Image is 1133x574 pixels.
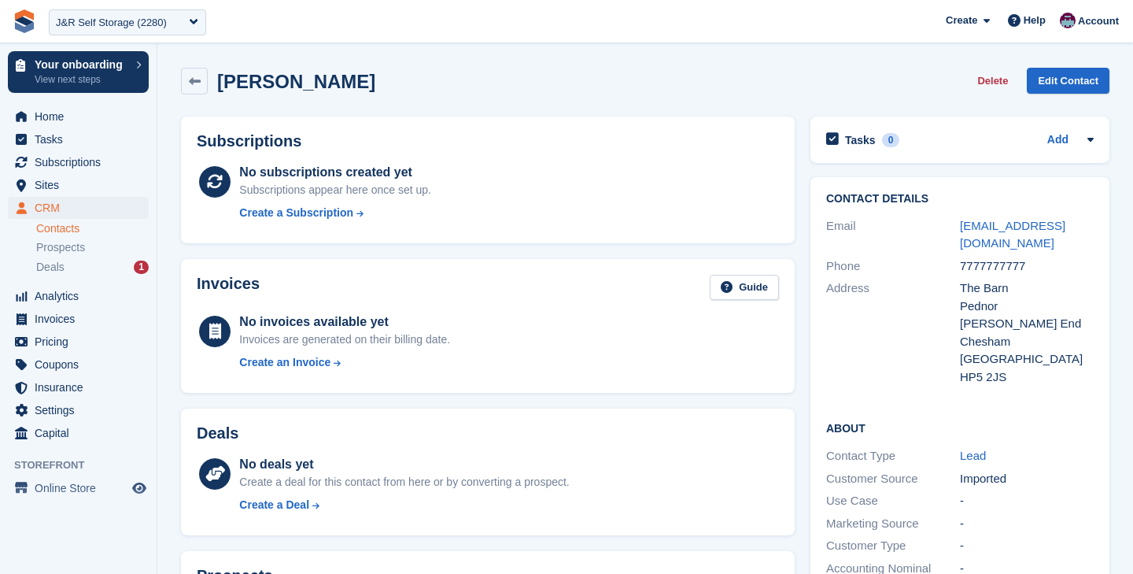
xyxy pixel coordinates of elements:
div: - [960,515,1094,533]
div: Create a Subscription [239,205,353,221]
span: Prospects [36,240,85,255]
div: Customer Type [826,537,960,555]
a: menu [8,376,149,398]
a: Your onboarding View next steps [8,51,149,93]
a: menu [8,197,149,219]
a: menu [8,151,149,173]
span: Account [1078,13,1119,29]
div: - [960,492,1094,510]
span: Deals [36,260,65,275]
a: menu [8,477,149,499]
a: menu [8,331,149,353]
span: Insurance [35,376,129,398]
a: menu [8,128,149,150]
div: Create a Deal [239,497,309,513]
div: 0 [882,133,900,147]
div: Email [826,217,960,253]
h2: Invoices [197,275,260,301]
div: Create a deal for this contact from here or by converting a prospect. [239,474,569,491]
p: Your onboarding [35,59,128,70]
a: menu [8,285,149,307]
div: Customer Source [826,470,960,488]
div: No deals yet [239,455,569,474]
a: Create a Deal [239,497,569,513]
span: Analytics [35,285,129,307]
a: menu [8,354,149,376]
h2: Contact Details [826,193,1094,206]
h2: Tasks [845,133,876,147]
span: Invoices [35,308,129,330]
span: Help [1024,13,1046,28]
span: Capital [35,422,129,444]
a: Add [1047,131,1068,150]
p: View next steps [35,72,128,87]
a: Edit Contact [1027,68,1109,94]
div: Imported [960,470,1094,488]
span: Online Store [35,477,129,499]
span: Sites [35,174,129,196]
h2: Deals [197,424,238,443]
a: Deals 1 [36,259,149,276]
img: stora-icon-8386f47178a22dfd0bd8f6a31ec36ba5ce8667c1dd55bd0f319d3a0aa187defe.svg [13,9,36,33]
div: - [960,537,1094,555]
div: HP5 2JS [960,368,1094,387]
a: Create a Subscription [239,205,431,221]
button: Delete [971,68,1014,94]
span: Storefront [14,457,157,473]
a: menu [8,308,149,330]
h2: About [826,420,1094,435]
a: menu [8,422,149,444]
div: Create an Invoice [239,354,330,371]
span: Home [35,106,129,128]
div: No invoices available yet [239,313,450,331]
h2: [PERSON_NAME] [217,71,375,92]
div: Chesham [960,333,1094,351]
a: [EMAIL_ADDRESS][DOMAIN_NAME] [960,219,1065,250]
img: Brian Young [1060,13,1076,28]
div: Subscriptions appear here once set up. [239,182,431,198]
a: Prospects [36,239,149,256]
a: Contacts [36,221,149,236]
a: Guide [710,275,779,301]
a: Lead [960,449,986,462]
span: Settings [35,399,129,421]
div: Marketing Source [826,515,960,533]
div: 7777777777 [960,257,1094,276]
div: Phone [826,257,960,276]
a: Create an Invoice [239,354,450,371]
span: Tasks [35,128,129,150]
div: Use Case [826,492,960,510]
span: Pricing [35,331,129,353]
a: Preview store [130,479,149,498]
div: Pednor [PERSON_NAME] End [960,298,1094,333]
span: CRM [35,197,129,219]
h2: Subscriptions [197,132,779,150]
a: menu [8,174,149,196]
div: No subscriptions created yet [239,163,431,182]
a: menu [8,399,149,421]
span: Subscriptions [35,151,129,173]
div: 1 [134,261,149,274]
div: The Barn [960,280,1094,298]
div: Invoices are generated on their billing date. [239,331,450,348]
span: Coupons [35,354,129,376]
div: [GEOGRAPHIC_DATA] [960,350,1094,368]
div: J&R Self Storage (2280) [56,15,167,31]
div: Address [826,280,960,386]
div: Contact Type [826,447,960,465]
a: menu [8,106,149,128]
span: Create [946,13,977,28]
